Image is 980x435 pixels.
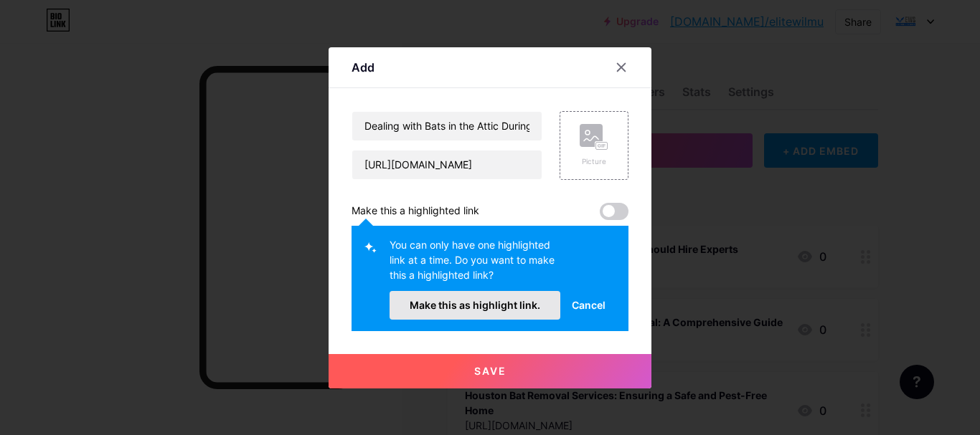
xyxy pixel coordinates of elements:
button: Make this as highlight link. [390,291,560,320]
div: Add [352,59,374,76]
span: Make this as highlight link. [410,299,540,311]
button: Cancel [560,291,617,320]
div: Make this a highlighted link [352,203,479,220]
div: You can only have one highlighted link at a time. Do you want to make this a highlighted link? [390,237,560,291]
span: Save [474,365,507,377]
div: Picture [580,156,608,167]
span: Cancel [572,297,606,312]
input: Title [352,112,542,140]
button: Save [329,354,651,388]
input: URL [352,150,542,179]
